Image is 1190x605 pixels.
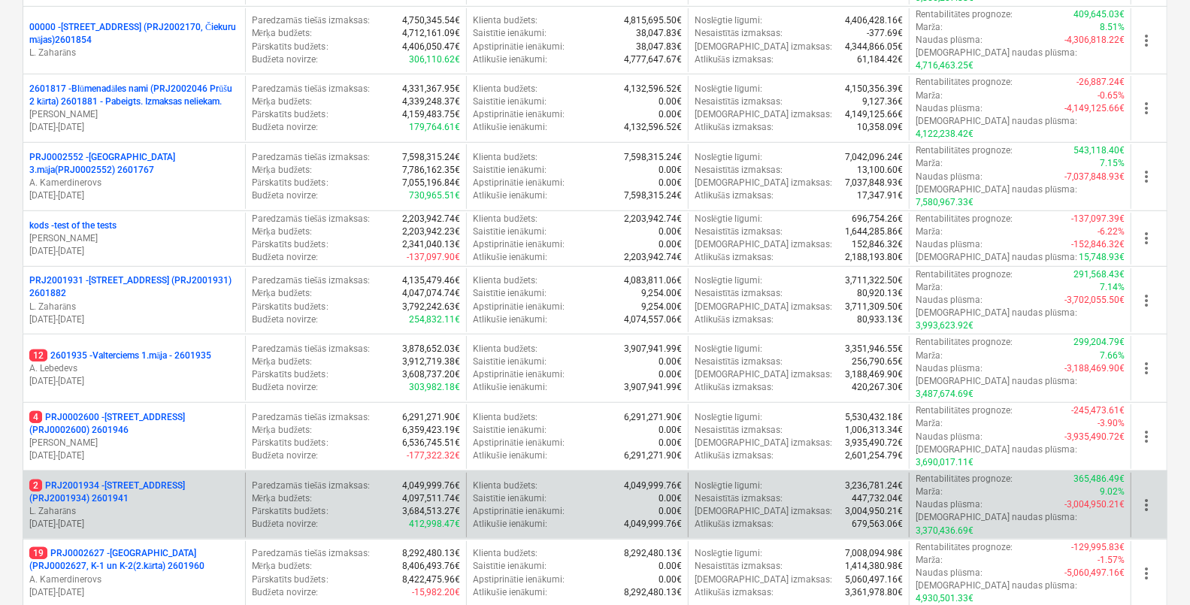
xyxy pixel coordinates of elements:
p: 3,907,941.99€ [624,381,682,394]
p: Pārskatīts budžets : [252,41,329,53]
span: more_vert [1137,99,1155,117]
p: Nesaistītās izmaksas : [695,424,783,437]
p: 9,254.00€ [641,301,682,313]
p: 00000 - [STREET_ADDRESS] (PRJ2002170, Čiekuru mājas)2601854 [29,21,239,47]
p: 9.02% [1100,486,1125,498]
p: A. Kamerdinerovs [29,573,239,586]
p: 3,711,309.50€ [845,301,903,313]
p: Naudas plūsma : [916,498,983,511]
p: [DEMOGRAPHIC_DATA] naudas plūsma : [916,375,1077,388]
p: Atlikušās izmaksas : [695,251,774,264]
p: Klienta budžets : [473,14,537,27]
p: Nesaistītās izmaksas : [695,287,783,300]
p: PRJ2001934 - [STREET_ADDRESS] (PRJ2001934) 2601941 [29,479,239,505]
p: 6,291,271.90€ [624,411,682,424]
p: PRJ2001931 - [STREET_ADDRESS] (PRJ2001931) 2601882 [29,274,239,300]
p: 2,203,942.74€ [624,251,682,264]
p: Paredzamās tiešās izmaksas : [252,411,370,424]
p: 7,598,315.24€ [624,151,682,164]
p: Klienta budžets : [473,83,537,95]
span: 19 [29,547,47,559]
div: 2PRJ2001934 -[STREET_ADDRESS] (PRJ2001934) 2601941L. Zaharāns[DATE]-[DATE] [29,479,239,531]
p: Budžeta novirze : [252,53,318,66]
p: Paredzamās tiešās izmaksas : [252,479,370,492]
p: Mērķa budžets : [252,164,313,177]
p: Rentabilitātes prognoze : [916,268,1013,281]
p: Apstiprinātie ienākumi : [473,505,565,518]
p: -3,935,490.72€ [1064,431,1125,443]
p: 4,074,557.06€ [624,313,682,326]
p: Naudas plūsma : [916,294,983,307]
p: A. Kamerdinerovs [29,177,239,189]
p: Rentabilitātes prognoze : [916,213,1013,225]
p: -377.69€ [867,27,903,40]
span: more_vert [1137,496,1155,514]
p: Naudas plūsma : [916,238,983,251]
p: 696,754.26€ [852,213,903,225]
p: 0.00€ [659,177,682,189]
p: PRJ0002600 - [STREET_ADDRESS](PRJ0002600) 2601946 [29,411,239,437]
p: 0.00€ [659,355,682,368]
p: [DATE] - [DATE] [29,121,239,134]
p: Saistītie ienākumi : [473,355,547,368]
p: 3,711,322.50€ [845,274,903,287]
p: 0.00€ [659,164,682,177]
span: more_vert [1137,168,1155,186]
p: A. Lebedevs [29,362,239,375]
p: Marža : [916,21,943,34]
p: 365,486.49€ [1073,473,1125,486]
p: Budžeta novirze : [252,518,318,531]
p: 2,341,040.13€ [402,238,460,251]
p: kods - test of the tests [29,219,117,232]
p: Marža : [916,281,943,294]
p: Noslēgtie līgumi : [695,14,763,27]
p: Rentabilitātes prognoze : [916,8,1013,21]
p: -3,702,055.50€ [1064,294,1125,307]
p: 4,122,238.42€ [916,128,973,141]
p: 4,406,050.47€ [402,41,460,53]
p: 4,159,483.75€ [402,108,460,121]
iframe: Chat Widget [1115,533,1190,605]
p: Noslēgtie līgumi : [695,343,763,355]
p: 0.00€ [659,238,682,251]
p: Atlikušās izmaksas : [695,121,774,134]
p: Mērķa budžets : [252,27,313,40]
p: 4,097,511.74€ [402,492,460,505]
p: 420,267.30€ [852,381,903,394]
p: 3,912,719.38€ [402,355,460,368]
p: Atlikušie ienākumi : [473,121,547,134]
p: 3,935,490.72€ [845,437,903,449]
p: Noslēgtie līgumi : [695,83,763,95]
span: more_vert [1137,229,1155,247]
p: Pārskatīts budžets : [252,437,329,449]
p: 299,204.79€ [1073,336,1125,349]
p: Naudas plūsma : [916,34,983,47]
p: Atlikušās izmaksas : [695,313,774,326]
p: Paredzamās tiešās izmaksas : [252,274,370,287]
p: [DEMOGRAPHIC_DATA] naudas plūsma : [916,511,1077,524]
p: Nesaistītās izmaksas : [695,355,783,368]
p: Nesaistītās izmaksas : [695,27,783,40]
p: 2,601,254.79€ [845,449,903,462]
p: 4,815,695.50€ [624,14,682,27]
p: Atlikušie ienākumi : [473,189,547,202]
p: Klienta budžets : [473,343,537,355]
p: 4,331,367.95€ [402,83,460,95]
span: more_vert [1137,359,1155,377]
p: Budžeta novirze : [252,313,318,326]
p: Atlikušie ienākumi : [473,518,547,531]
p: 2,188,193.80€ [845,251,903,264]
p: Atlikušie ienākumi : [473,381,547,394]
p: 3,608,737.20€ [402,368,460,381]
p: 9,254.00€ [641,287,682,300]
p: Saistītie ienākumi : [473,287,547,300]
p: Nesaistītās izmaksas : [695,95,783,108]
p: PRJ0002627 - [GEOGRAPHIC_DATA] (PRJ0002627, K-1 un K-2(2.kārta) 2601960 [29,547,239,573]
p: [DEMOGRAPHIC_DATA] naudas plūsma : [916,183,1077,196]
span: 2 [29,479,42,492]
p: Naudas plūsma : [916,171,983,183]
p: Atlikušie ienākumi : [473,313,547,326]
p: Marža : [916,486,943,498]
p: 0.00€ [659,368,682,381]
p: Mērķa budžets : [252,225,313,238]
